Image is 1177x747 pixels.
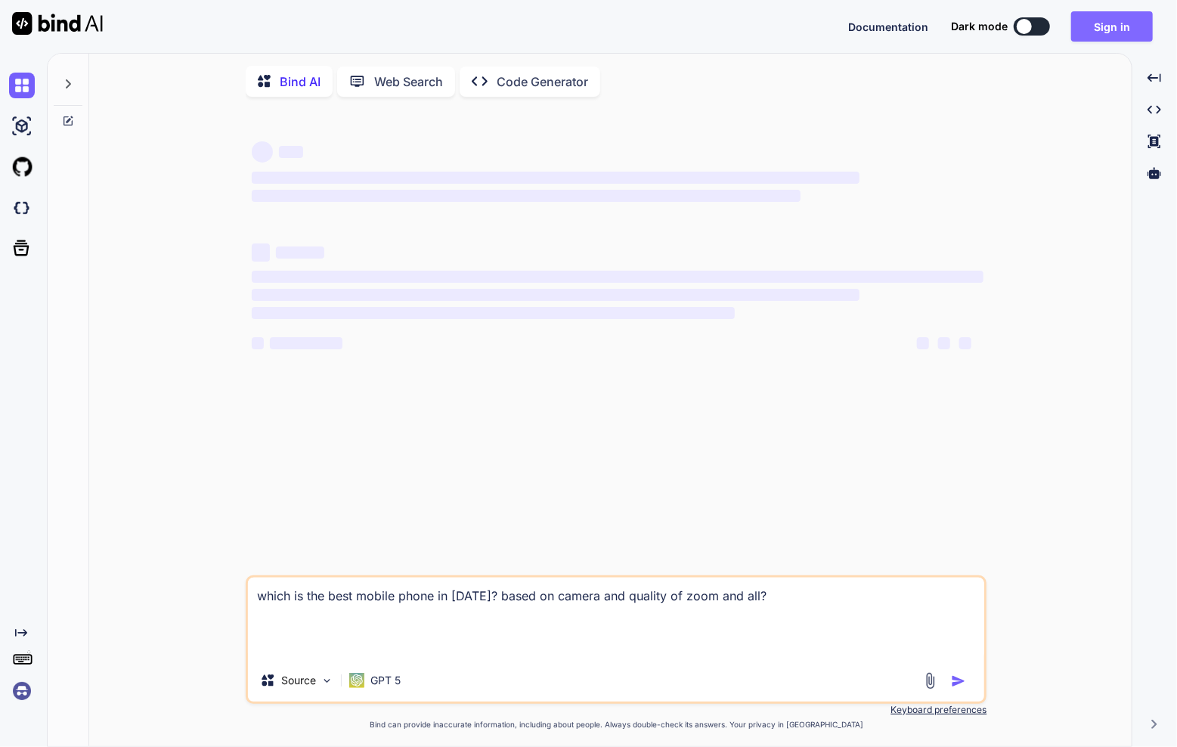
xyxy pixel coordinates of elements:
[252,271,983,283] span: ‌
[9,73,35,98] img: chat
[248,578,984,659] textarea: which is the best mobile phone in [DATE]? based on camera and quality of zoom and all?
[9,113,35,139] img: ai-studio
[252,337,264,349] span: ‌
[959,337,971,349] span: ‌
[270,337,342,349] span: ‌
[280,73,321,91] p: Bind AI
[246,719,987,730] p: Bind can provide inaccurate information, including about people. Always double-check its answers....
[370,673,401,688] p: GPT 5
[497,73,588,91] p: Code Generator
[9,154,35,180] img: githubLight
[252,141,273,163] span: ‌
[848,20,928,33] span: Documentation
[252,289,859,301] span: ‌
[252,172,859,184] span: ‌
[281,673,316,688] p: Source
[246,704,987,716] p: Keyboard preferences
[252,307,735,319] span: ‌
[9,195,35,221] img: darkCloudIdeIcon
[917,337,929,349] span: ‌
[374,73,443,91] p: Web Search
[951,674,966,689] img: icon
[951,19,1008,34] span: Dark mode
[1071,11,1153,42] button: Sign in
[252,190,801,202] span: ‌
[848,19,928,35] button: Documentation
[921,672,939,690] img: attachment
[252,243,270,262] span: ‌
[12,12,103,35] img: Bind AI
[9,678,35,704] img: signin
[349,673,364,688] img: GPT 5
[276,246,324,259] span: ‌
[321,674,333,687] img: Pick Models
[279,146,303,158] span: ‌
[938,337,950,349] span: ‌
